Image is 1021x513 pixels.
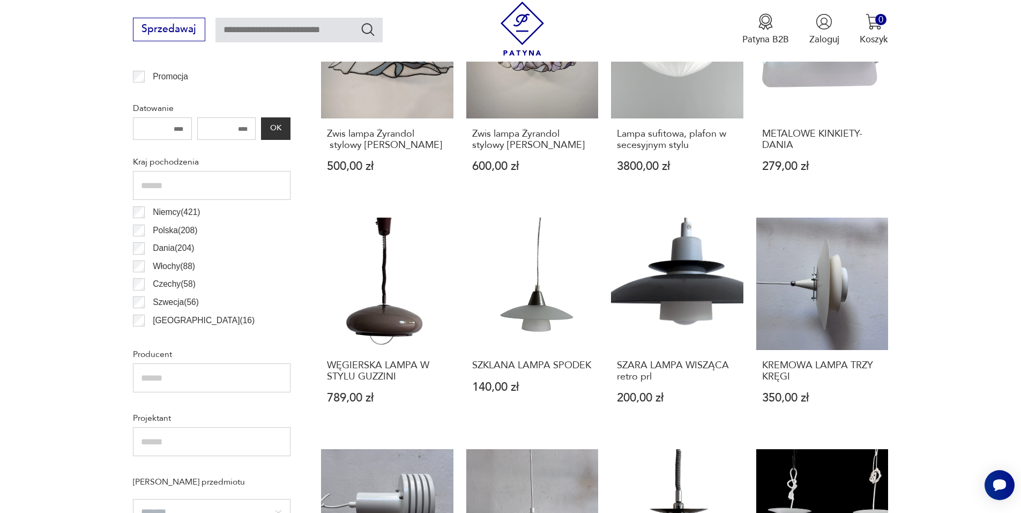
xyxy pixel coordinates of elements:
[360,21,376,37] button: Szukaj
[133,155,290,169] p: Kraj pochodzenia
[133,26,205,34] a: Sprzedawaj
[762,129,883,151] h3: METALOWE KINKIETY- DANIA
[757,13,774,30] img: Ikona medalu
[153,331,255,345] p: [GEOGRAPHIC_DATA] ( 15 )
[472,382,593,393] p: 140,00 zł
[472,360,593,371] h3: SZKLANA LAMPA SPODEK
[611,218,743,429] a: SZARA LAMPA WISZĄCA retro prlSZARA LAMPA WISZĄCA retro prl200,00 zł
[809,13,839,46] button: Zaloguj
[875,14,886,25] div: 0
[816,13,832,30] img: Ikonka użytkownika
[866,13,882,30] img: Ikona koszyka
[617,392,737,404] p: 200,00 zł
[133,411,290,425] p: Projektant
[153,314,255,328] p: [GEOGRAPHIC_DATA] ( 16 )
[153,224,197,237] p: Polska ( 208 )
[860,33,888,46] p: Koszyk
[321,218,453,429] a: WĘGIERSKA LAMPA W STYLU GUZZINIWĘGIERSKA LAMPA W STYLU GUZZINI789,00 zł
[153,205,200,219] p: Niemcy ( 421 )
[617,161,737,172] p: 3800,00 zł
[327,392,448,404] p: 789,00 zł
[762,392,883,404] p: 350,00 zł
[466,218,599,429] a: SZKLANA LAMPA SPODEKSZKLANA LAMPA SPODEK140,00 zł
[860,13,888,46] button: 0Koszyk
[153,295,199,309] p: Szwecja ( 56 )
[617,360,737,382] h3: SZARA LAMPA WISZĄCA retro prl
[742,33,789,46] p: Patyna B2B
[762,161,883,172] p: 279,00 zł
[153,241,194,255] p: Dania ( 204 )
[327,360,448,382] h3: WĘGIERSKA LAMPA W STYLU GUZZINI
[153,259,195,273] p: Włochy ( 88 )
[472,161,593,172] p: 600,00 zł
[327,161,448,172] p: 500,00 zł
[756,218,889,429] a: KREMOWA LAMPA TRZY KRĘGIKREMOWA LAMPA TRZY KRĘGI350,00 zł
[809,33,839,46] p: Zaloguj
[762,360,883,382] h3: KREMOWA LAMPA TRZY KRĘGI
[133,18,205,41] button: Sprzedawaj
[617,129,737,151] h3: Lampa sufitowa, plafon w secesyjnym stylu
[133,101,290,115] p: Datowanie
[153,277,196,291] p: Czechy ( 58 )
[153,70,188,84] p: Promocja
[133,347,290,361] p: Producent
[133,475,290,489] p: [PERSON_NAME] przedmiotu
[472,129,593,151] h3: Zwis lampa Żyrandol stylowy [PERSON_NAME]
[742,13,789,46] button: Patyna B2B
[495,2,549,56] img: Patyna - sklep z meblami i dekoracjami vintage
[261,117,290,140] button: OK
[985,470,1015,500] iframe: Smartsupp widget button
[742,13,789,46] a: Ikona medaluPatyna B2B
[327,129,448,151] h3: Zwis lampa Żyrandol stylowy [PERSON_NAME]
